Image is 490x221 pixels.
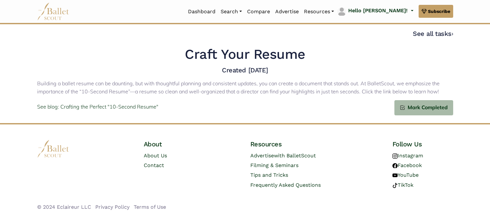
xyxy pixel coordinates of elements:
[348,6,408,15] p: Hello [PERSON_NAME]!
[245,5,273,18] a: Compare
[144,153,167,159] a: About Us
[337,6,413,17] a: profile picture Hello [PERSON_NAME]!
[392,183,398,188] img: tiktok logo
[392,163,398,168] img: facebook logo
[419,5,453,18] a: Subscribe
[392,173,398,178] img: youtube logo
[218,5,245,18] a: Search
[392,140,453,148] h4: Follow Us
[144,162,164,168] a: Contact
[185,5,218,18] a: Dashboard
[392,153,423,159] a: Instagram
[301,5,337,18] a: Resources
[273,5,301,18] a: Advertise
[394,100,453,115] a: Mark Completed
[134,204,166,210] a: Terms of Use
[392,153,398,159] img: instagram logo
[144,140,204,148] h4: About
[250,140,347,148] h4: Resources
[37,79,453,96] p: Building a ballet resume can be daunting, but with thoughtful planning and consistent updates, yo...
[392,182,413,188] a: TikTok
[250,162,298,168] a: Filming & Seminars
[392,172,419,178] a: YouTube
[37,66,453,74] h4: Created [DATE]
[250,182,321,188] a: Frequently Asked Questions
[37,140,69,158] img: logo
[337,7,346,16] img: profile picture
[452,29,453,37] code: ›
[37,46,453,63] h1: Craft Your Resume
[37,103,158,111] a: See blog: Crafting the Perfect "10-Second Resume"
[392,162,422,168] a: Facebook
[37,203,91,211] li: © 2024 Eclaireur LLC
[413,30,453,37] a: See all tasks›
[95,204,130,210] a: Privacy Policy
[250,153,316,159] a: Advertisewith BalletScout
[428,8,450,15] span: Subscribe
[274,153,316,159] span: with BalletScout
[250,172,288,178] a: Tips and Tricks
[422,8,427,15] img: gem.svg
